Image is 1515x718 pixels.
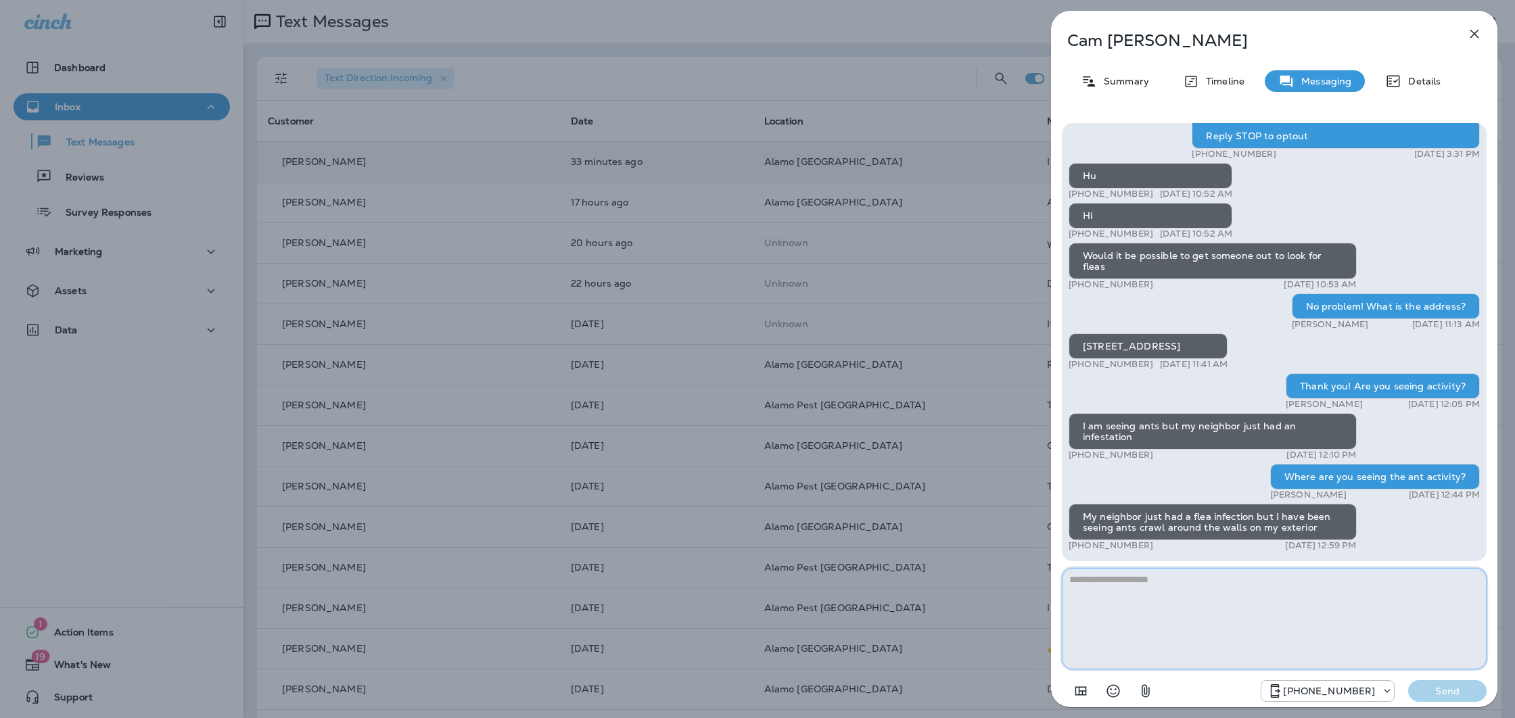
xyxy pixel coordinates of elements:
p: [DATE] 10:52 AM [1160,189,1232,199]
div: Hu [1069,163,1232,189]
p: [PHONE_NUMBER] [1069,189,1153,199]
p: [PHONE_NUMBER] [1069,540,1153,551]
p: [DATE] 12:05 PM [1408,399,1480,410]
button: Add in a premade template [1067,677,1094,704]
p: [DATE] 3:31 PM [1414,149,1480,160]
p: [PERSON_NAME] [1270,489,1347,500]
p: Messaging [1295,76,1351,87]
p: Details [1401,76,1441,87]
p: Timeline [1199,76,1244,87]
p: [DATE] 10:52 AM [1160,229,1232,239]
p: [PERSON_NAME] [1286,399,1363,410]
p: [DATE] 10:53 AM [1284,279,1356,290]
p: [PHONE_NUMBER] [1069,359,1153,370]
p: Cam [PERSON_NAME] [1067,31,1437,50]
div: Where are you seeing the ant activity? [1270,464,1480,489]
p: [PHONE_NUMBER] [1069,450,1153,460]
p: [PHONE_NUMBER] [1283,686,1375,696]
p: [DATE] 11:41 AM [1160,359,1228,370]
div: Hi [1069,203,1232,229]
div: My neighbor just had a flea infection but I have been seeing ants crawl around the walls on my ex... [1069,504,1357,540]
p: [PHONE_NUMBER] [1192,149,1276,160]
p: [DATE] 12:44 PM [1409,489,1480,500]
p: [PHONE_NUMBER] [1069,279,1153,290]
div: +1 (817) 204-6820 [1261,683,1394,699]
p: [DATE] 12:10 PM [1286,450,1356,460]
div: I am seeing ants but my neighbor just had an infestation [1069,413,1357,450]
button: Select an emoji [1100,677,1127,704]
p: [PHONE_NUMBER] [1069,229,1153,239]
p: [PERSON_NAME] [1292,319,1369,330]
div: Thank you! Are you seeing activity? [1286,373,1480,399]
p: [DATE] 12:59 PM [1285,540,1356,551]
p: Summary [1097,76,1149,87]
div: No problem! What is the address? [1292,293,1480,319]
div: [STREET_ADDRESS] [1069,333,1228,359]
div: Would it be possible to get someone out to look for fleas [1069,243,1357,279]
p: [DATE] 11:13 AM [1412,319,1480,330]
